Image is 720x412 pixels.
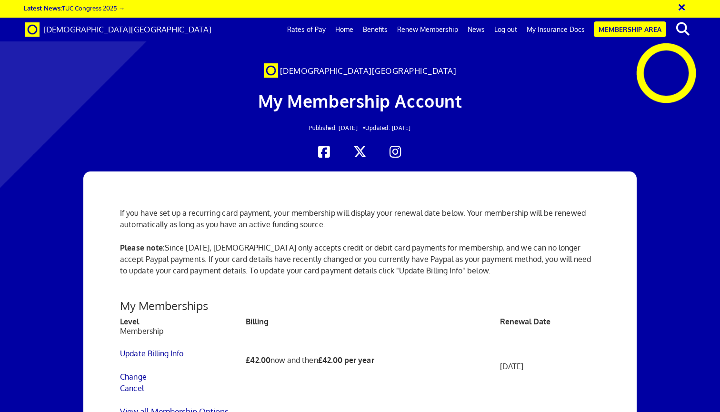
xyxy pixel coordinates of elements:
span: [DEMOGRAPHIC_DATA][GEOGRAPHIC_DATA] [43,24,211,34]
h2: Updated: [DATE] [139,125,581,131]
h3: My Memberships [120,300,600,312]
a: Home [330,18,358,41]
a: Latest News:TUC Congress 2025 → [24,4,125,12]
a: Benefits [358,18,392,41]
b: £42.00 per year [318,355,374,365]
a: Rates of Pay [282,18,330,41]
a: News [463,18,490,41]
strong: Latest News: [24,4,62,12]
span: [DEMOGRAPHIC_DATA][GEOGRAPHIC_DATA] [280,66,457,76]
b: £42.00 [246,355,270,365]
td: Membership [120,326,246,406]
a: Cancel [120,383,144,393]
th: Renewal Date [500,317,600,326]
th: Billing [246,317,500,326]
a: Brand [DEMOGRAPHIC_DATA][GEOGRAPHIC_DATA] [18,18,219,41]
td: [DATE] [500,326,600,406]
a: Update Billing Info [120,349,183,358]
span: My Membership Account [258,90,462,111]
p: Since [DATE], [DEMOGRAPHIC_DATA] only accepts credit or debit card payments for membership, and w... [120,242,600,288]
th: Level [120,317,246,326]
strong: Please note: [120,243,165,252]
a: My Insurance Docs [522,18,590,41]
a: Membership Area [594,21,666,37]
p: If you have set up a recurring card payment, your membership will display your renewal date below... [120,207,600,230]
span: Published: [DATE] • [309,124,366,131]
a: Log out [490,18,522,41]
p: now and then [246,354,500,366]
button: search [668,19,697,39]
a: Change [120,372,147,382]
a: Renew Membership [392,18,463,41]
